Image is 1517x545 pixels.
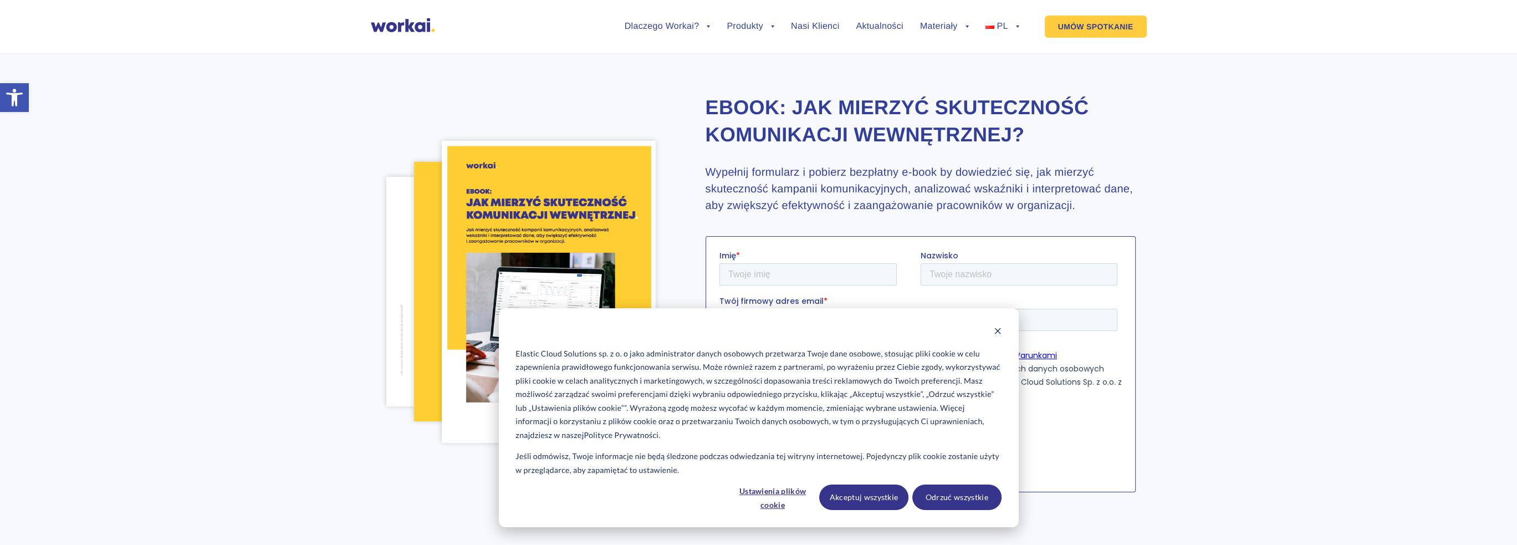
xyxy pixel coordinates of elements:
[625,22,711,31] a: Dlaczego Workai?
[706,164,1136,214] h3: Wypełnij formularz i pobierz bezpłatny e-book by dowiedzieć się, jak mierzyć skuteczność kampanii...
[1045,16,1147,38] a: UMÓW SPOTKANIE
[706,94,1136,148] h2: Ebook: Jak mierzyć skuteczność komunikacji wewnętrznej?
[442,141,655,443] img: Jak-mierzyc-efektywnosc-komunikacji-wewnetrznej-cover.png
[997,22,1008,31] span: PL
[499,308,1019,527] div: Cookie banner
[730,485,815,510] button: Ustawienia plików cookie
[985,22,1019,31] a: PL
[515,450,1001,477] p: Jeśli odmówisz, Twoje informacje nie będą śledzone podczas odwiedzania tej witryny internetowej. ...
[515,347,1001,442] p: Elastic Cloud Solutions sp. z o. o jako administrator danych osobowych przetwarza Twoje dane osob...
[791,22,839,31] a: Nasi Klienci
[920,22,969,31] a: Materiały
[912,485,1002,510] button: Odrzuć wszystkie
[994,325,1002,339] button: Dismiss cookie banner
[819,485,908,510] button: Akceptuj wszystkie
[727,22,774,31] a: Produkty
[856,22,903,31] a: Aktualności
[584,429,661,442] a: Polityce Prywatności.
[414,162,597,422] img: Jak-mierzyc-efektywnosc-komunikacji-wewnetrznej-pg20.png
[386,177,549,406] img: Jak-mierzyc-efektywnosc-komunikacji-wewnetrznej-pg34.png
[719,250,1122,487] iframe: Form 0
